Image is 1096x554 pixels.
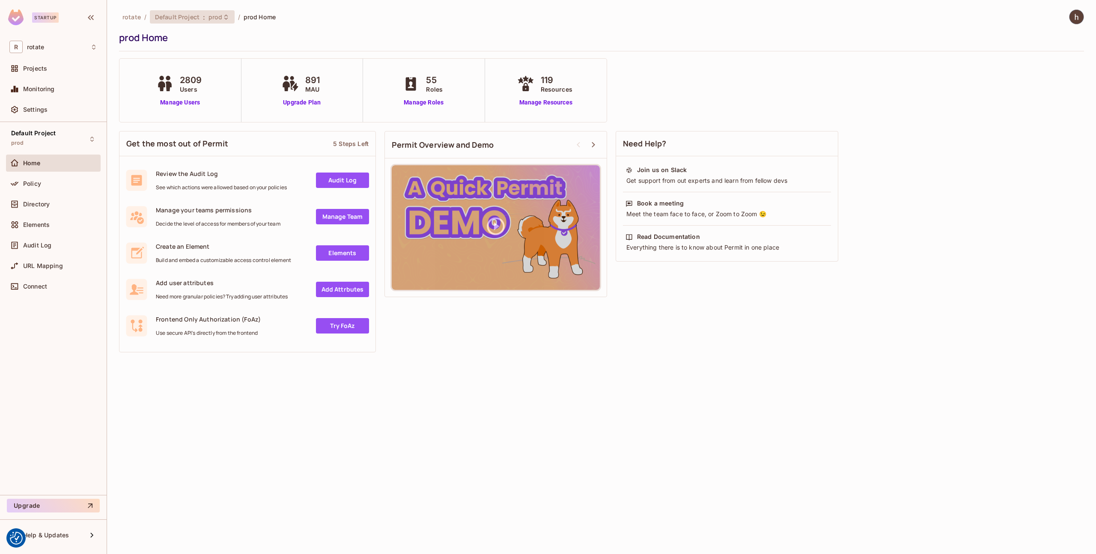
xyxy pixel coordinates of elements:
[23,283,47,290] span: Connect
[637,232,700,241] div: Read Documentation
[515,98,577,107] a: Manage Resources
[32,12,59,23] div: Startup
[122,13,141,21] span: the active workspace
[156,279,288,287] span: Add user attributes
[156,330,261,337] span: Use secure API's directly from the frontend
[316,318,369,334] a: Try FoAz
[541,74,572,86] span: 119
[9,41,23,53] span: R
[333,140,369,148] div: 5 Steps Left
[23,106,48,113] span: Settings
[244,13,276,21] span: prod Home
[156,293,288,300] span: Need more granular policies? Try adding user attributes
[23,262,63,269] span: URL Mapping
[23,180,41,187] span: Policy
[7,499,100,512] button: Upgrade
[156,220,280,227] span: Decide the level of access for members of your team
[623,138,667,149] span: Need Help?
[637,199,684,208] div: Book a meeting
[156,242,291,250] span: Create an Element
[637,166,687,174] div: Join us on Slack
[625,210,828,218] div: Meet the team face to face, or Zoom to Zoom 😉
[426,85,443,94] span: Roles
[119,31,1080,44] div: prod Home
[400,98,447,107] a: Manage Roles
[156,184,287,191] span: See which actions were allowed based on your policies
[238,13,240,21] li: /
[23,160,41,167] span: Home
[156,170,287,178] span: Review the Audit Log
[1069,10,1084,24] img: hans
[126,138,228,149] span: Get the most out of Permit
[305,85,320,94] span: MAU
[10,532,23,545] button: Consent Preferences
[203,14,205,21] span: :
[625,176,828,185] div: Get support from out experts and learn from fellow devs
[280,98,324,107] a: Upgrade Plan
[10,532,23,545] img: Revisit consent button
[11,130,56,137] span: Default Project
[154,98,206,107] a: Manage Users
[23,86,55,92] span: Monitoring
[155,13,200,21] span: Default Project
[180,85,202,94] span: Users
[316,282,369,297] a: Add Attrbutes
[305,74,320,86] span: 891
[316,209,369,224] a: Manage Team
[144,13,146,21] li: /
[316,173,369,188] a: Audit Log
[156,315,261,323] span: Frontend Only Authorization (FoAz)
[23,65,47,72] span: Projects
[23,242,51,249] span: Audit Log
[23,201,50,208] span: Directory
[23,532,69,539] span: Help & Updates
[180,74,202,86] span: 2809
[23,221,50,228] span: Elements
[392,140,494,150] span: Permit Overview and Demo
[625,243,828,252] div: Everything there is to know about Permit in one place
[541,85,572,94] span: Resources
[27,44,44,51] span: Workspace: rotate
[11,140,24,146] span: prod
[156,206,280,214] span: Manage your teams permissions
[156,257,291,264] span: Build and embed a customizable access control element
[426,74,443,86] span: 55
[208,13,223,21] span: prod
[316,245,369,261] a: Elements
[8,9,24,25] img: SReyMgAAAABJRU5ErkJggg==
